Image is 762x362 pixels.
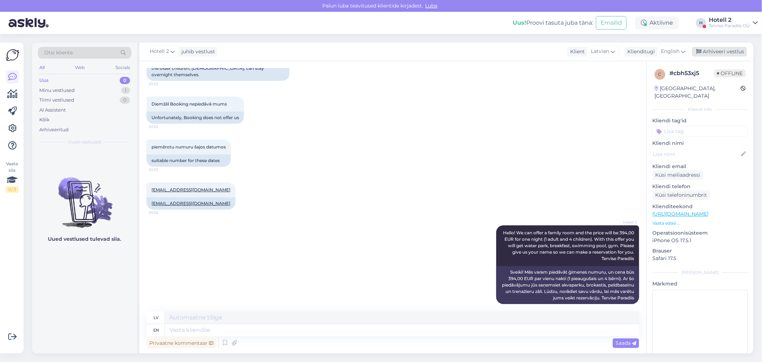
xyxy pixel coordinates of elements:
[503,230,635,261] span: Hello! We can offer a family room and the price will be 394,00 EUR for one night (1 adult and 4 c...
[652,229,748,237] p: Operatsioonisüsteem
[610,220,637,225] span: Hotell 2
[610,304,637,310] span: 22:42
[616,340,636,346] span: Saada
[652,255,748,262] p: Safari 17.5
[658,72,662,77] span: c
[652,163,748,170] p: Kliendi email
[39,87,75,94] div: Minu vestlused
[48,235,121,243] p: Uued vestlused tulevad siia.
[661,48,679,55] span: English
[669,69,714,78] div: # cbh53xj5
[6,48,19,62] img: Askly Logo
[154,312,159,324] div: lv
[652,247,748,255] p: Brauser
[149,81,175,87] span: 20:52
[149,210,175,215] span: 20:56
[146,338,216,348] div: Privaatne kommentaar
[513,19,526,26] b: Uus!
[6,161,19,193] div: Vaata siia
[624,48,655,55] div: Klienditugi
[709,17,750,23] div: Hotell 2
[567,48,585,55] div: Klient
[714,69,746,77] span: Offline
[596,16,627,30] button: Emailid
[151,101,227,107] span: Diemžēl Booking nepiedāvā mums
[635,16,679,29] div: Aktiivne
[146,112,244,124] div: Unfortunately, Booking does not offer us
[591,48,609,55] span: Latvian
[692,47,747,57] div: Arhiveeri vestlus
[154,324,159,336] div: en
[652,269,748,276] div: [PERSON_NAME]
[652,237,748,244] p: iPhone OS 17.5.1
[149,167,175,172] span: 20:53
[709,17,758,29] a: Hotell 2Tervise Paradiis OÜ
[68,139,101,145] span: Uued vestlused
[513,19,593,27] div: Proovi tasuta juba täna:
[709,23,750,29] div: Tervise Paradiis OÜ
[39,107,66,114] div: AI Assistent
[151,201,230,206] a: [EMAIL_ADDRESS][DOMAIN_NAME]
[179,48,215,55] div: juhib vestlust
[121,87,130,94] div: 1
[652,170,703,180] div: Küsi meiliaadressi
[39,116,50,123] div: Kõik
[74,63,86,72] div: Web
[652,106,748,113] div: Kliendi info
[120,77,130,84] div: 0
[652,183,748,190] p: Kliendi telefon
[496,266,639,304] div: Sveiki! Mēs varam piedāvāt ģimenes numuru, un cena būs 394,00 EUR par vienu nakti (1 pieaugušais ...
[652,211,708,217] a: [URL][DOMAIN_NAME]
[32,165,137,229] img: No chats
[6,186,19,193] div: 0 / 3
[696,18,706,28] div: H
[151,187,230,192] a: [EMAIL_ADDRESS][DOMAIN_NAME]
[652,203,748,210] p: Klienditeekond
[38,63,46,72] div: All
[44,49,73,57] span: Otsi kliente
[146,155,231,167] div: suitable number for these dates
[652,190,710,200] div: Küsi telefoninumbrit
[149,124,175,129] span: 20:53
[120,97,130,104] div: 0
[423,3,440,9] span: Luba
[652,117,748,124] p: Kliendi tag'id
[654,85,741,100] div: [GEOGRAPHIC_DATA], [GEOGRAPHIC_DATA]
[39,126,69,133] div: Arhiveeritud
[39,77,49,84] div: Uus
[652,220,748,226] p: Vaata edasi ...
[151,144,226,150] span: piemērotu numuru šajos datumos
[114,63,131,72] div: Socials
[652,126,748,137] input: Lisa tag
[653,150,739,158] input: Lisa nimi
[150,48,169,55] span: Hotell 2
[39,97,74,104] div: Tiimi vestlused
[652,280,748,288] p: Märkmed
[652,140,748,147] p: Kliendi nimi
